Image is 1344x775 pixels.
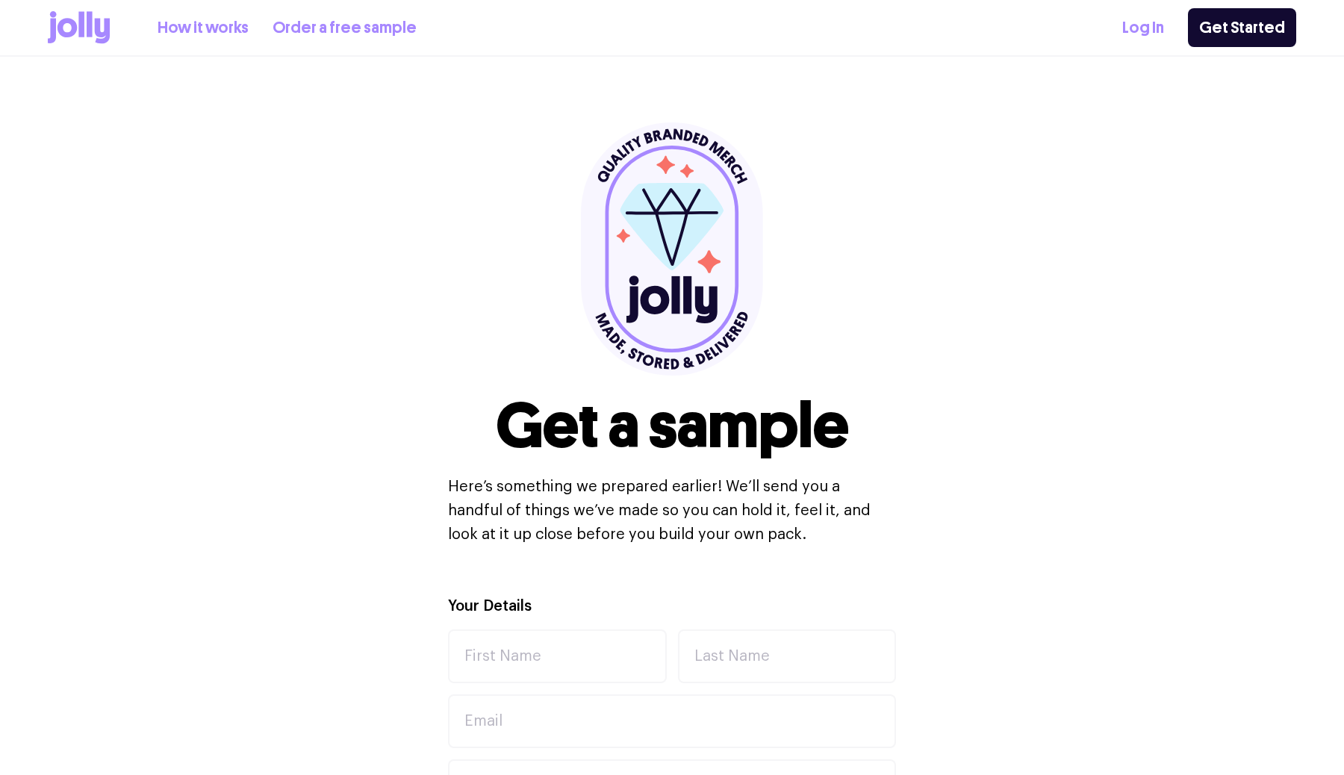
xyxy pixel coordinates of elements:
p: Here’s something we prepared earlier! We’ll send you a handful of things we’ve made so you can ho... [448,475,896,547]
label: Your Details [448,596,532,617]
a: How it works [158,16,249,40]
a: Log In [1122,16,1164,40]
h1: Get a sample [496,394,849,457]
a: Get Started [1188,8,1296,47]
a: Order a free sample [273,16,417,40]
